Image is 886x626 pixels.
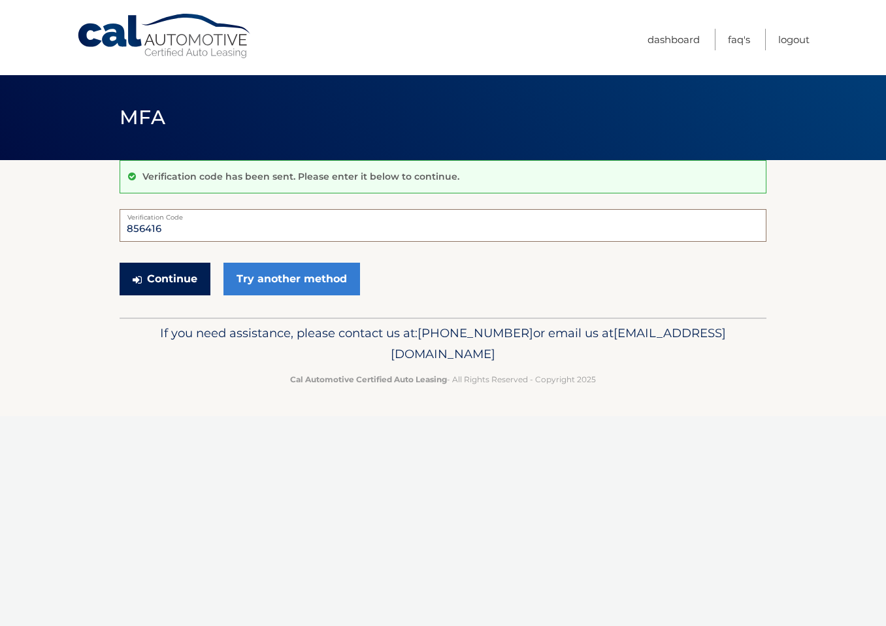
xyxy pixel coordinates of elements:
strong: Cal Automotive Certified Auto Leasing [290,374,447,384]
p: - All Rights Reserved - Copyright 2025 [128,372,758,386]
a: Logout [778,29,810,50]
span: [EMAIL_ADDRESS][DOMAIN_NAME] [391,325,726,361]
p: If you need assistance, please contact us at: or email us at [128,323,758,365]
button: Continue [120,263,210,295]
a: Try another method [223,263,360,295]
a: FAQ's [728,29,750,50]
label: Verification Code [120,209,766,220]
a: Cal Automotive [76,13,253,59]
p: Verification code has been sent. Please enter it below to continue. [142,171,459,182]
span: MFA [120,105,165,129]
span: [PHONE_NUMBER] [418,325,533,340]
a: Dashboard [648,29,700,50]
input: Verification Code [120,209,766,242]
